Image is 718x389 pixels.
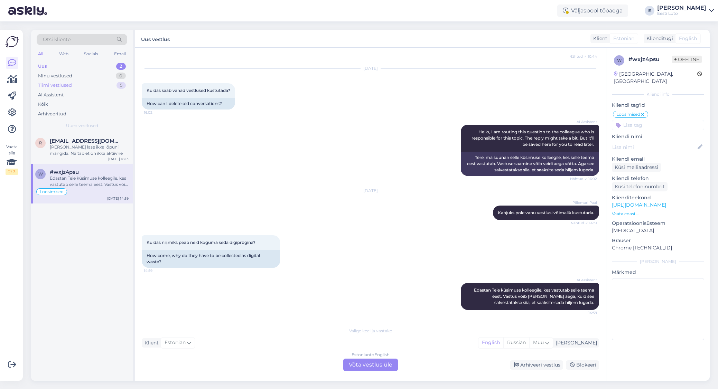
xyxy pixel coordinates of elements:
div: 0 [116,73,126,79]
span: Muu [533,339,544,345]
p: Chrome [TECHNICAL_ID] [612,244,704,252]
p: Märkmed [612,269,704,276]
div: Tere, ma suunan selle küsimuse kolleegile, kes selle teema eest vastutab. Vastuse saamine võib ve... [461,152,599,176]
p: Kliendi email [612,155,704,163]
div: Minu vestlused [38,73,72,79]
div: Kõik [38,101,48,108]
div: [GEOGRAPHIC_DATA], [GEOGRAPHIC_DATA] [614,70,697,85]
div: Arhiveeritud [38,111,66,117]
div: [DATE] [142,188,599,194]
p: Kliendi tag'id [612,102,704,109]
div: Socials [83,49,100,58]
p: Kliendi nimi [612,133,704,140]
div: Blokeeri [566,360,599,370]
span: Nähtud ✓ 14:31 [571,220,597,226]
span: Loosimised [616,112,640,116]
div: Küsi meiliaadressi [612,163,661,172]
span: Edastan Teie küsimuse kolleegile, kes vastutab selle teema eest. Vastus võib [PERSON_NAME] aega, ... [474,287,595,305]
div: Email [113,49,127,58]
div: AI Assistent [38,92,64,98]
div: How can I delete old conversations? [142,98,235,110]
a: [PERSON_NAME]Eesti Loto [657,5,714,16]
span: 14:59 [571,310,597,315]
span: rein.vastrik@gmail.com [50,138,122,144]
div: 2 [116,63,126,70]
span: English [679,35,697,42]
div: Web [58,49,70,58]
p: Brauser [612,237,704,244]
span: 14:59 [144,268,170,273]
span: Estonian [613,35,634,42]
span: Otsi kliente [43,36,71,43]
div: Küsi telefoninumbrit [612,182,668,191]
span: Offline [672,56,702,63]
div: Uus [38,63,47,70]
span: Kuidas saab vanad vestlused kustutada? [147,88,230,93]
p: [MEDICAL_DATA] [612,227,704,234]
div: 2 / 3 [6,169,18,175]
div: Edastan Teie küsimuse kolleegile, kes vastutab selle teema eest. Vastus võib [PERSON_NAME] aega, ... [50,175,129,188]
div: [DATE] [142,65,599,72]
div: [PERSON_NAME] [657,5,706,11]
div: [DATE] 14:59 [107,196,129,201]
div: Kliendi info [612,91,704,97]
div: How come, why do they have to be collected as digital waste? [142,250,280,268]
div: 5 [116,82,126,89]
div: English [478,338,503,348]
div: [PERSON_NAME] [553,339,597,347]
div: [DATE] 16:13 [108,156,129,162]
div: Arhiveeri vestlus [510,360,563,370]
span: w [617,58,622,63]
div: [PERSON_NAME] lase ikka lõpuni mängida. Näitab et on ikka aktiivne [50,144,129,156]
span: Nähtud ✓ 16:02 [570,176,597,181]
span: r [39,140,42,145]
img: Askly Logo [6,35,19,48]
span: #wxjz4psu [50,169,79,175]
span: 16:02 [144,110,170,115]
span: AI Assistent [571,119,597,124]
label: Uus vestlus [141,34,170,43]
div: Tiimi vestlused [38,82,72,89]
div: Väljaspool tööaega [557,4,628,17]
p: Kliendi telefon [612,175,704,182]
a: [URL][DOMAIN_NAME] [612,202,666,208]
div: IS [645,6,654,16]
input: Lisa tag [612,120,704,130]
p: Operatsioonisüsteem [612,220,704,227]
p: Klienditeekond [612,194,704,201]
div: Vaata siia [6,144,18,175]
div: All [37,49,45,58]
span: Hello, I am routing this question to the colleague who is responsible for this topic. The reply m... [472,129,595,147]
div: Klienditugi [644,35,673,42]
span: Pillemari Paal [571,200,597,205]
span: w [38,171,43,177]
span: Loosimised [40,190,64,194]
div: Klient [590,35,607,42]
div: # wxjz4psu [628,55,672,64]
p: Vaata edasi ... [612,211,704,217]
span: Kuidas nii,miks peab neid koguma seda digiprügina? [147,240,255,245]
div: [PERSON_NAME] [612,258,704,265]
div: Russian [503,338,529,348]
span: Uued vestlused [66,123,98,129]
span: Nähtud ✓ 10:44 [569,54,597,59]
span: Kahjuks pole vanu vestlusi võimalik kustutada. [498,210,594,215]
span: Estonian [165,339,186,347]
div: Klient [142,339,159,347]
div: Eesti Loto [657,11,706,16]
span: AI Assistent [571,277,597,283]
div: Valige keel ja vastake [142,328,599,334]
div: Estonian to English [352,352,390,358]
div: Võta vestlus üle [343,359,398,371]
input: Lisa nimi [612,143,696,151]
